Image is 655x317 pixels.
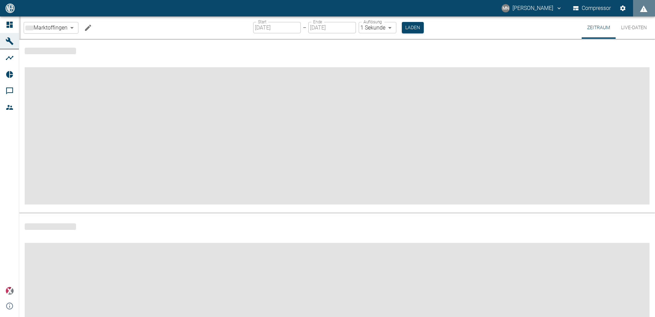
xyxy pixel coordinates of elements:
[359,22,396,33] div: 1 Sekunde
[81,21,95,35] button: Machine bearbeiten
[34,24,67,32] span: Marktoffingen
[258,19,267,25] label: Start
[313,19,322,25] label: Ende
[616,16,652,39] button: Live-Daten
[5,3,15,13] img: logo
[617,2,629,14] button: Einstellungen
[500,2,563,14] button: neumann@arcanum-energy.de
[303,24,306,32] p: –
[402,22,424,33] button: Laden
[363,19,382,25] label: Auflösung
[582,16,616,39] button: Zeitraum
[5,287,14,295] img: Xplore Logo
[572,2,613,14] button: Compressor
[308,22,356,33] input: DD.MM.YYYY
[253,22,301,33] input: DD.MM.YYYY
[502,4,510,12] div: MN
[25,24,67,32] a: Marktoffingen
